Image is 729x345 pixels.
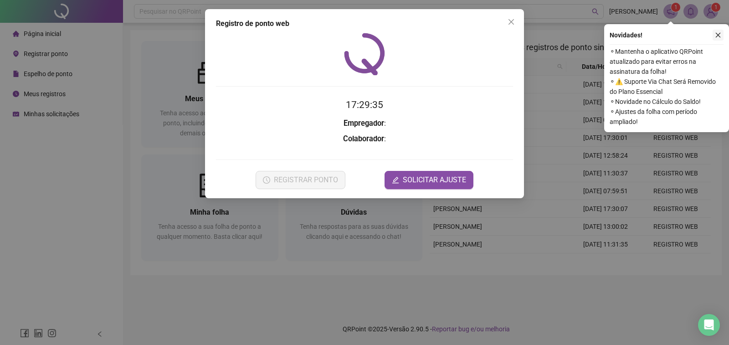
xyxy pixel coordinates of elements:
[403,175,466,185] span: SOLICITAR AJUSTE
[508,18,515,26] span: close
[504,15,519,29] button: Close
[216,118,513,129] h3: :
[392,176,399,184] span: edit
[715,32,721,38] span: close
[610,97,724,107] span: ⚬ Novidade no Cálculo do Saldo!
[385,171,473,189] button: editSOLICITAR AJUSTE
[698,314,720,336] div: Open Intercom Messenger
[344,33,385,75] img: QRPoint
[344,119,384,128] strong: Empregador
[343,134,384,143] strong: Colaborador
[610,30,642,40] span: Novidades !
[216,18,513,29] div: Registro de ponto web
[346,99,383,110] time: 17:29:35
[256,171,345,189] button: REGISTRAR PONTO
[610,77,724,97] span: ⚬ ⚠️ Suporte Via Chat Será Removido do Plano Essencial
[216,133,513,145] h3: :
[610,46,724,77] span: ⚬ Mantenha o aplicativo QRPoint atualizado para evitar erros na assinatura da folha!
[610,107,724,127] span: ⚬ Ajustes da folha com período ampliado!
